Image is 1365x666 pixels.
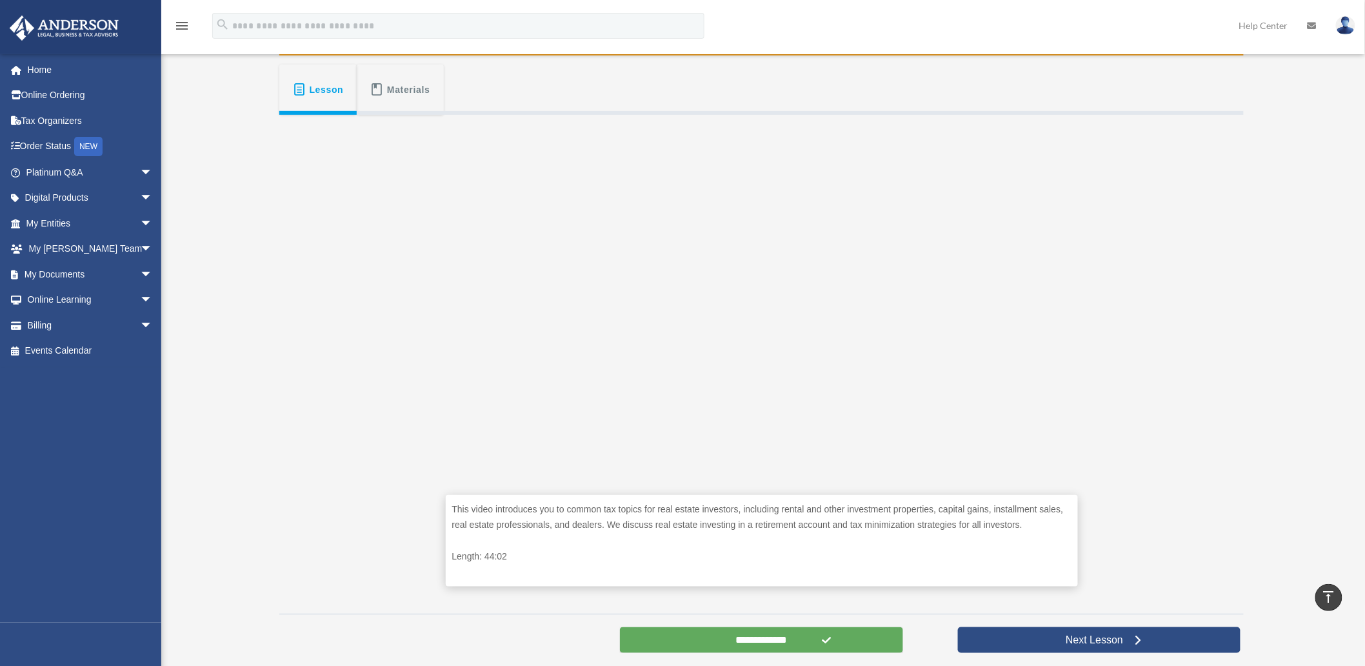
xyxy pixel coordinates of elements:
[9,210,172,236] a: My Entitiesarrow_drop_down
[9,57,172,83] a: Home
[9,159,172,185] a: Platinum Q&Aarrow_drop_down
[452,549,1071,565] p: Length: 44:02
[140,159,166,186] span: arrow_drop_down
[74,137,103,156] div: NEW
[140,312,166,339] span: arrow_drop_down
[958,627,1241,653] a: Next Lesson
[174,18,190,34] i: menu
[1321,589,1337,605] i: vertical_align_top
[215,17,230,32] i: search
[140,261,166,288] span: arrow_drop_down
[140,236,166,263] span: arrow_drop_down
[9,185,172,211] a: Digital Productsarrow_drop_down
[1336,16,1355,35] img: User Pic
[387,78,430,101] span: Materials
[452,501,1071,533] p: This video introduces you to common tax topics for real estate investors, including rental and ot...
[1315,584,1342,611] a: vertical_align_top
[310,78,344,101] span: Lesson
[9,236,172,262] a: My [PERSON_NAME] Teamarrow_drop_down
[9,108,172,134] a: Tax Organizers
[9,287,172,313] a: Online Learningarrow_drop_down
[9,83,172,108] a: Online Ordering
[1055,634,1133,647] span: Next Lesson
[174,23,190,34] a: menu
[140,185,166,212] span: arrow_drop_down
[9,134,172,160] a: Order StatusNEW
[446,133,1078,489] iframe: Introduction to Real Estate Investing
[6,15,123,41] img: Anderson Advisors Platinum Portal
[140,287,166,314] span: arrow_drop_down
[140,210,166,237] span: arrow_drop_down
[9,312,172,338] a: Billingarrow_drop_down
[9,338,172,364] a: Events Calendar
[9,261,172,287] a: My Documentsarrow_drop_down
